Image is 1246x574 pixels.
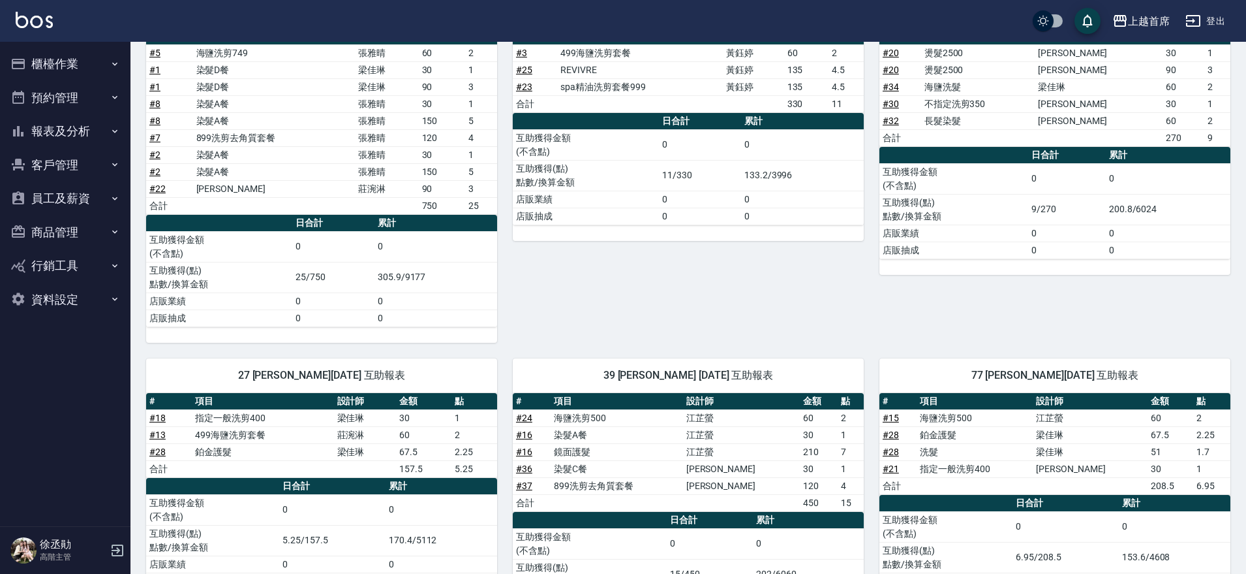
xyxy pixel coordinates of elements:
[1033,393,1147,410] th: 設計師
[355,44,419,61] td: 張雅晴
[374,262,497,293] td: 305.9/9177
[879,477,917,494] td: 合計
[741,160,864,191] td: 133.2/3996
[386,556,497,573] td: 0
[374,231,497,262] td: 0
[1147,426,1193,443] td: 67.5
[921,61,1035,78] td: 燙髮2500
[396,460,451,477] td: 157.5
[451,460,497,477] td: 5.25
[292,293,374,310] td: 0
[667,512,753,529] th: 日合計
[146,393,497,478] table: a dense table
[419,197,466,214] td: 750
[879,147,1230,259] table: a dense table
[292,310,374,327] td: 0
[146,28,497,215] table: a dense table
[451,393,497,410] th: 點
[1204,78,1230,95] td: 2
[683,477,800,494] td: [PERSON_NAME]
[465,44,497,61] td: 2
[513,208,659,225] td: 店販抽成
[465,146,497,163] td: 1
[1128,13,1170,29] div: 上越首席
[149,430,166,440] a: #13
[149,116,160,126] a: #8
[1193,460,1230,477] td: 1
[513,129,659,160] td: 互助獲得金額 (不含點)
[683,393,800,410] th: 設計師
[883,447,899,457] a: #28
[1204,61,1230,78] td: 3
[396,443,451,460] td: 67.5
[659,191,740,208] td: 0
[1193,393,1230,410] th: 點
[146,393,192,410] th: #
[551,477,682,494] td: 899洗剪去角質套餐
[193,78,355,95] td: 染髮D餐
[1012,511,1119,542] td: 0
[1193,409,1230,426] td: 2
[1147,477,1193,494] td: 208.5
[1033,426,1147,443] td: 梁佳琳
[279,525,386,556] td: 5.25/157.5
[149,150,160,160] a: #2
[1119,495,1230,512] th: 累計
[292,215,374,232] th: 日合計
[419,180,466,197] td: 90
[1028,225,1106,242] td: 0
[192,393,333,410] th: 項目
[451,409,497,426] td: 1
[334,443,397,460] td: 梁佳琳
[146,460,192,477] td: 合計
[1193,477,1230,494] td: 6.95
[1204,95,1230,112] td: 1
[838,477,864,494] td: 4
[516,447,532,457] a: #16
[528,369,848,382] span: 39 [PERSON_NAME] [DATE] 互助報表
[1107,8,1175,35] button: 上越首席
[192,409,333,426] td: 指定一般洗剪400
[149,133,160,143] a: #7
[465,129,497,146] td: 4
[292,231,374,262] td: 0
[917,426,1033,443] td: 鉑金護髮
[386,525,497,556] td: 170.4/5112
[1162,112,1204,129] td: 60
[193,180,355,197] td: [PERSON_NAME]
[192,426,333,443] td: 499海鹽洗剪套餐
[5,182,125,215] button: 員工及薪資
[1074,8,1101,34] button: save
[1147,443,1193,460] td: 51
[1033,460,1147,477] td: [PERSON_NAME]
[419,95,466,112] td: 30
[800,443,838,460] td: 210
[1204,44,1230,61] td: 1
[1106,194,1230,225] td: 200.8/6024
[921,95,1035,112] td: 不指定洗剪350
[146,215,497,327] table: a dense table
[741,208,864,225] td: 0
[784,78,828,95] td: 135
[879,542,1012,573] td: 互助獲得(點) 點數/換算金額
[396,426,451,443] td: 60
[5,81,125,115] button: 預約管理
[279,478,386,495] th: 日合計
[557,44,723,61] td: 499海鹽洗剪套餐
[355,61,419,78] td: 梁佳琳
[551,426,682,443] td: 染髮A餐
[334,426,397,443] td: 莊涴淋
[465,197,497,214] td: 25
[193,61,355,78] td: 染髮D餐
[513,160,659,191] td: 互助獲得(點) 點數/換算金額
[883,65,899,75] a: #20
[355,180,419,197] td: 莊涴淋
[5,249,125,283] button: 行銷工具
[883,430,899,440] a: #28
[40,551,106,563] p: 高階主管
[879,242,1028,259] td: 店販抽成
[149,65,160,75] a: #1
[838,460,864,477] td: 1
[838,409,864,426] td: 2
[5,114,125,148] button: 報表及分析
